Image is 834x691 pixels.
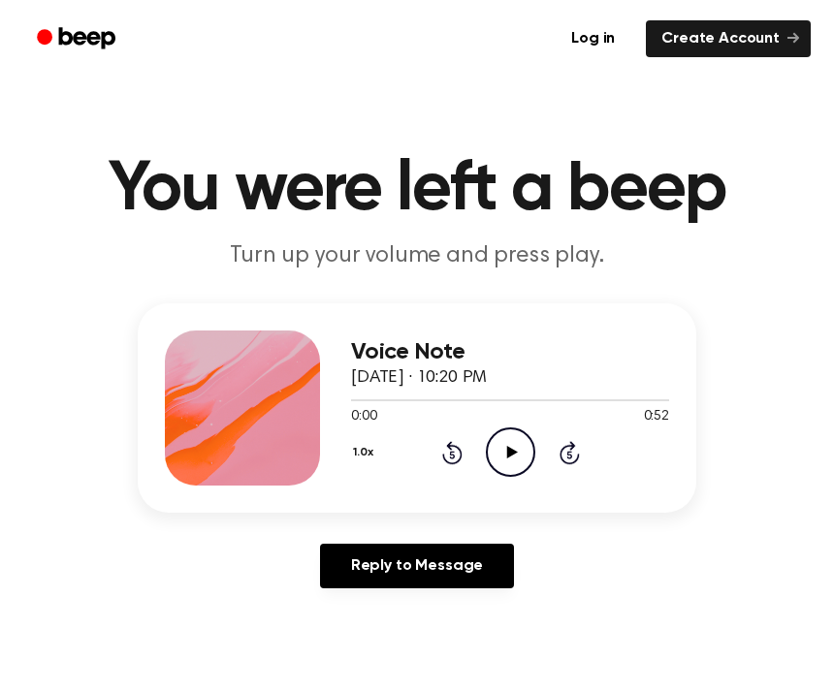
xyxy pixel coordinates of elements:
[23,20,133,58] a: Beep
[320,544,514,588] a: Reply to Message
[552,16,634,61] a: Log in
[23,155,811,225] h1: You were left a beep
[45,240,789,272] p: Turn up your volume and press play.
[351,339,669,365] h3: Voice Note
[351,407,376,427] span: 0:00
[351,436,380,469] button: 1.0x
[351,369,487,387] span: [DATE] · 10:20 PM
[646,20,811,57] a: Create Account
[644,407,669,427] span: 0:52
